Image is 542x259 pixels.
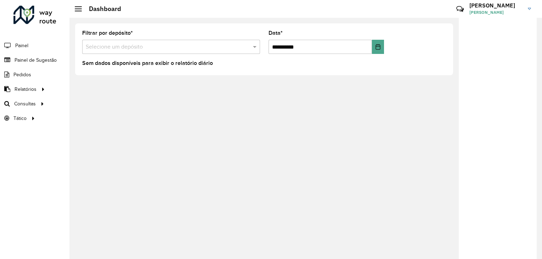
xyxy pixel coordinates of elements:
[15,42,28,49] span: Painel
[13,71,31,78] span: Pedidos
[82,5,121,13] h2: Dashboard
[14,100,36,108] span: Consultas
[13,115,27,122] span: Tático
[452,1,468,17] a: Contato Rápido
[15,86,36,93] span: Relatórios
[469,2,523,9] h3: [PERSON_NAME]
[372,40,384,54] button: Choose Date
[15,56,57,64] span: Painel de Sugestão
[82,59,213,67] label: Sem dados disponíveis para exibir o relatório diário
[469,9,523,16] span: [PERSON_NAME]
[269,29,283,37] label: Data
[82,29,133,37] label: Filtrar por depósito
